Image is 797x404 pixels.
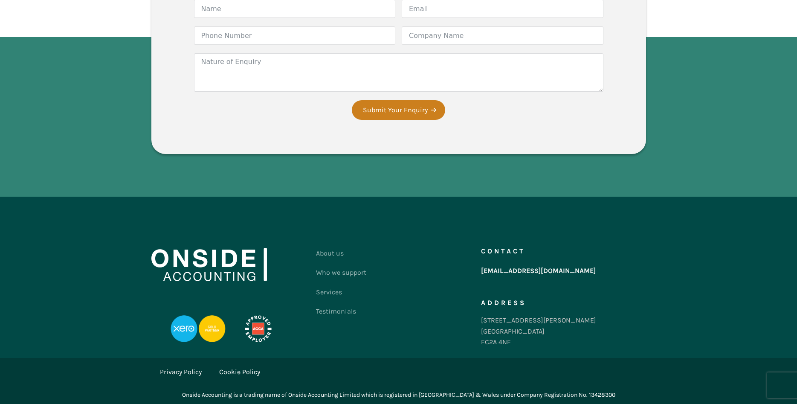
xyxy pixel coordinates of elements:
[194,53,603,92] textarea: Nature of Enquiry
[316,263,366,282] a: Who we support
[481,248,525,255] h5: Contact
[316,244,366,263] a: About us
[234,315,282,343] img: APPROVED-EMPLOYER-PROFESSIONAL-DEVELOPMENT-REVERSED_LOGO
[481,263,596,279] a: [EMAIL_ADDRESS][DOMAIN_NAME]
[316,302,366,321] a: Testimonials
[151,248,267,281] img: Onside Accounting
[160,366,202,378] a: Privacy Policy
[481,315,596,348] div: [STREET_ADDRESS][PERSON_NAME] [GEOGRAPHIC_DATA] EC2A 4NE
[219,366,260,378] a: Cookie Policy
[316,282,366,302] a: Services
[182,390,615,400] div: Onside Accounting is a trading name of Onside Accounting Limited which is registered in [GEOGRAPH...
[352,100,445,120] button: Submit Your Enquiry
[481,299,526,306] h5: Address
[402,26,603,45] input: Company Name
[194,26,396,45] input: Phone Number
